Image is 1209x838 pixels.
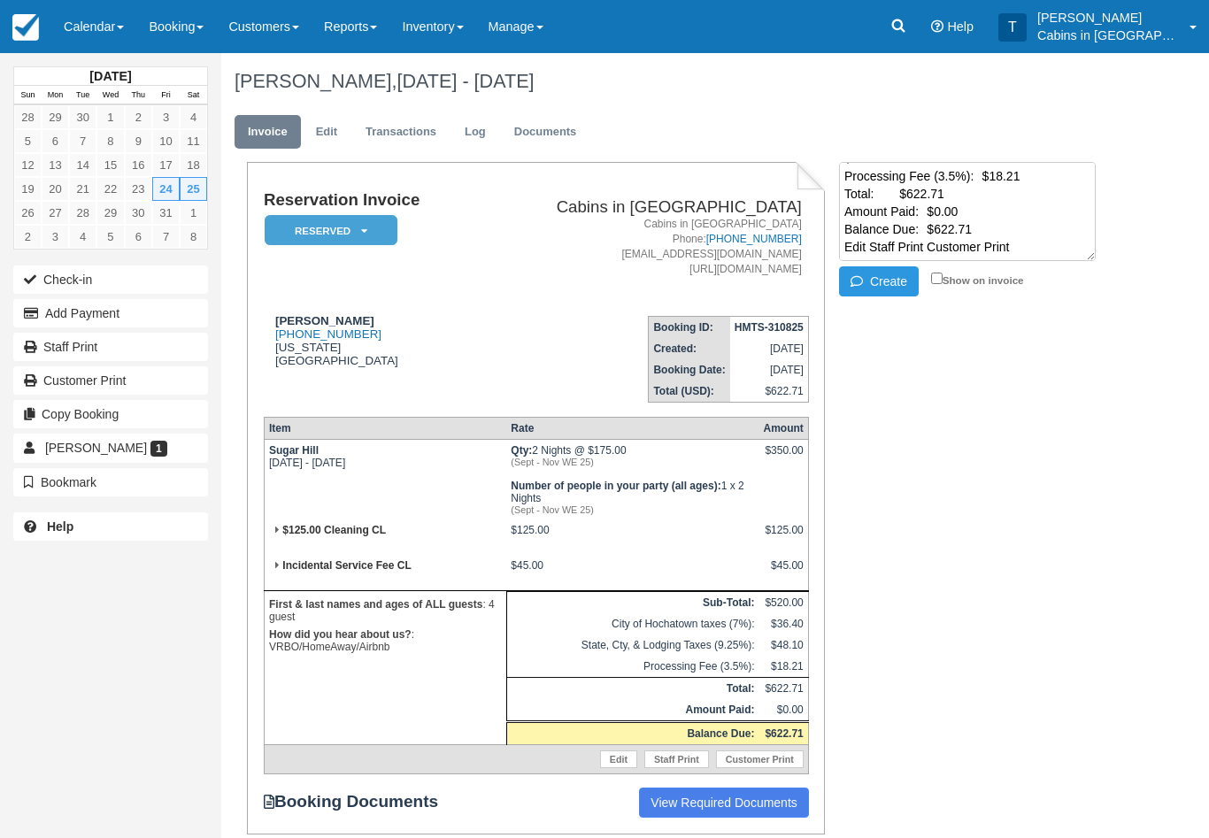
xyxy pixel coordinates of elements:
a: 31 [152,201,180,225]
td: $622.71 [730,381,809,403]
div: T [998,13,1027,42]
img: checkfront-main-nav-mini-logo.png [12,14,39,41]
a: 5 [14,129,42,153]
button: Check-in [13,265,208,294]
a: 4 [69,225,96,249]
a: 11 [180,129,207,153]
a: 28 [69,201,96,225]
a: 24 [152,177,180,201]
a: 9 [125,129,152,153]
a: 30 [125,201,152,225]
a: 6 [42,129,69,153]
em: Reserved [265,215,397,246]
em: (Sept - Nov WE 25) [511,457,754,467]
span: [DATE] - [DATE] [397,70,534,92]
p: : VRBO/HomeAway/Airbnb [269,626,502,656]
a: 14 [69,153,96,177]
td: State, Cty, & Lodging Taxes (9.25%): [506,634,759,656]
a: 12 [14,153,42,177]
strong: $125.00 Cleaning CL [282,524,386,536]
th: Tue [69,86,96,105]
a: 5 [96,225,124,249]
button: Copy Booking [13,400,208,428]
th: Total: [506,678,759,700]
a: 27 [42,201,69,225]
td: Processing Fee (3.5%): [506,656,759,678]
a: Invoice [235,115,301,150]
p: : 4 guest [269,596,502,626]
a: 2 [125,105,152,129]
td: [DATE] - [DATE] [264,440,506,520]
strong: Number of people in your party (all ages) [511,480,720,492]
a: 26 [14,201,42,225]
th: Amount Paid: [506,699,759,722]
th: Rate [506,418,759,440]
td: $18.21 [759,656,808,678]
a: 19 [14,177,42,201]
td: 2 Nights @ $175.00 1 x 2 Nights [506,440,759,520]
a: [PERSON_NAME] 1 [13,434,208,462]
a: Transactions [352,115,450,150]
a: 7 [69,129,96,153]
th: Total (USD): [649,381,730,403]
th: Sun [14,86,42,105]
td: $45.00 [506,555,759,591]
strong: First & last names and ages of ALL guests [269,598,482,611]
a: 23 [125,177,152,201]
a: 2 [14,225,42,249]
input: Show on invoice [931,273,943,284]
a: 8 [180,225,207,249]
a: Customer Print [716,750,804,768]
a: Edit [600,750,637,768]
div: $45.00 [763,559,803,586]
td: [DATE] [730,338,809,359]
a: 18 [180,153,207,177]
a: Staff Print [13,333,208,361]
button: Create [839,266,919,296]
a: 22 [96,177,124,201]
a: 3 [42,225,69,249]
p: [PERSON_NAME] [1037,9,1179,27]
strong: HMTS-310825 [735,321,804,334]
a: 29 [42,105,69,129]
td: $622.71 [759,678,808,700]
a: 3 [152,105,180,129]
strong: Incidental Service Fee CL [282,559,411,572]
a: 30 [69,105,96,129]
th: Item [264,418,506,440]
a: Edit [303,115,350,150]
span: [PERSON_NAME] [45,441,147,455]
a: Reserved [264,214,391,247]
a: [PHONE_NUMBER] [275,327,381,341]
strong: How did you hear about us? [269,628,412,641]
a: 17 [152,153,180,177]
a: Help [13,512,208,541]
i: Help [931,20,943,33]
th: Booking ID: [649,317,730,339]
td: $36.40 [759,613,808,634]
td: City of Hochatown taxes (7%): [506,613,759,634]
a: 13 [42,153,69,177]
strong: Qty [511,444,532,457]
a: [PHONE_NUMBER] [706,233,802,245]
a: 7 [152,225,180,249]
a: 1 [180,201,207,225]
th: Sat [180,86,207,105]
h1: Reservation Invoice [264,191,468,210]
td: [DATE] [730,359,809,381]
h2: Cabins in [GEOGRAPHIC_DATA] [475,198,802,217]
th: Wed [96,86,124,105]
label: Show on invoice [931,274,1024,286]
p: Cabins in [GEOGRAPHIC_DATA] [1037,27,1179,44]
th: Mon [42,86,69,105]
a: Staff Print [644,750,709,768]
span: Help [947,19,974,34]
a: 4 [180,105,207,129]
a: 16 [125,153,152,177]
a: 20 [42,177,69,201]
a: 6 [125,225,152,249]
a: 25 [180,177,207,201]
a: 1 [96,105,124,129]
strong: Booking Documents [264,792,455,811]
button: Add Payment [13,299,208,327]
